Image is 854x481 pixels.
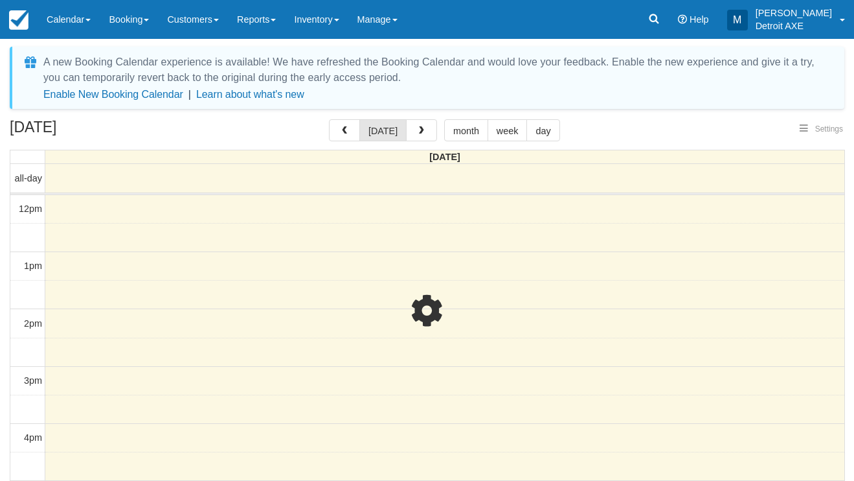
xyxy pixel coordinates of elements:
[196,89,304,100] a: Learn about what's new
[43,88,183,101] button: Enable New Booking Calendar
[24,261,42,271] span: 1pm
[43,54,829,86] div: A new Booking Calendar experience is available! We have refreshed the Booking Calendar and would ...
[488,119,528,141] button: week
[756,19,832,32] p: Detroit AXE
[678,15,687,24] i: Help
[19,204,42,214] span: 12pm
[429,152,460,162] span: [DATE]
[690,14,709,25] span: Help
[815,124,843,134] span: Settings
[792,120,851,139] button: Settings
[756,6,832,19] p: [PERSON_NAME]
[188,89,191,100] span: |
[359,119,407,141] button: [DATE]
[15,173,42,183] span: all-day
[24,432,42,443] span: 4pm
[24,375,42,386] span: 3pm
[10,119,174,143] h2: [DATE]
[727,10,748,30] div: M
[444,119,488,141] button: month
[526,119,559,141] button: day
[24,318,42,329] span: 2pm
[9,10,28,30] img: checkfront-main-nav-mini-logo.png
